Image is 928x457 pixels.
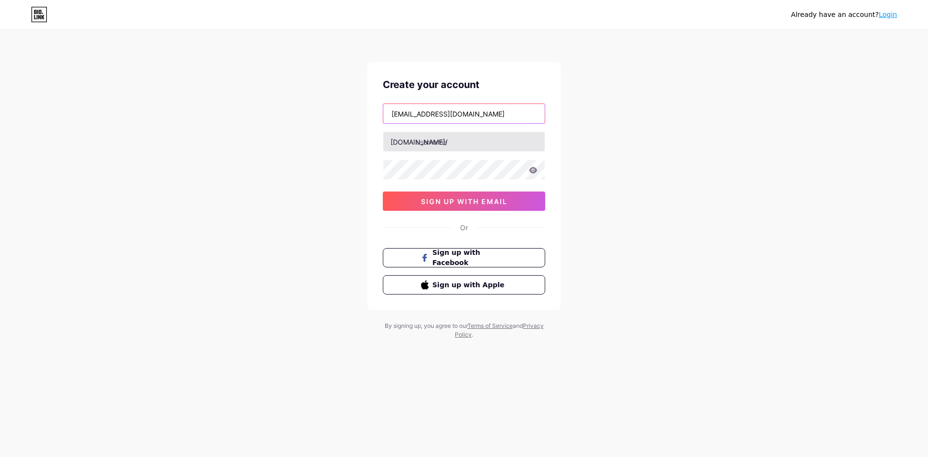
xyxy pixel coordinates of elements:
input: Email [383,104,545,123]
a: Terms of Service [467,322,513,329]
span: sign up with email [421,197,507,206]
button: Sign up with Apple [383,275,545,295]
div: Create your account [383,77,545,92]
div: [DOMAIN_NAME]/ [391,137,448,147]
span: Sign up with Apple [433,280,507,290]
input: username [383,132,545,151]
div: By signing up, you agree to our and . [382,322,546,339]
span: Sign up with Facebook [433,248,507,268]
button: sign up with email [383,192,545,211]
div: Already have an account? [791,10,897,20]
a: Login [879,11,897,18]
button: Sign up with Facebook [383,248,545,267]
div: Or [460,222,468,233]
